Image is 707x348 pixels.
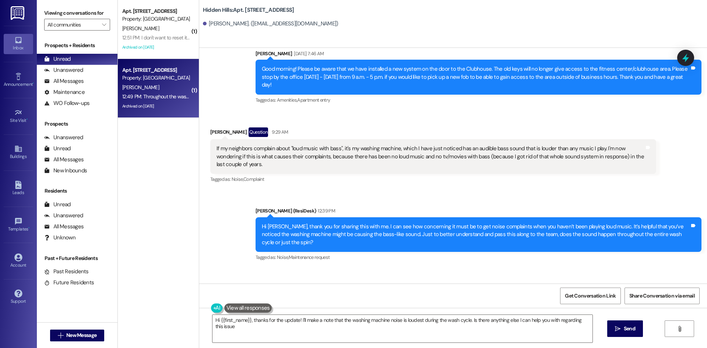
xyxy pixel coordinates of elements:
div: Apt. [STREET_ADDRESS] [122,66,190,74]
div: Past + Future Residents [37,254,117,262]
a: Leads [4,179,33,198]
i:  [102,22,106,28]
a: Buildings [4,143,33,162]
span: Send [624,325,635,333]
div: Apt. [STREET_ADDRESS] [122,7,190,15]
i:  [58,333,63,338]
textarea: Hi {{first_name}}, thanks for the update! I'll make a note that the washing machine noise [212,315,592,342]
div: Unknown [44,234,75,242]
div: Tagged as: [256,252,701,263]
span: Apartment entry [297,97,330,103]
div: All Messages [44,156,84,164]
span: [PERSON_NAME] [122,25,159,32]
div: All Messages [44,223,84,231]
div: Tagged as: [210,174,656,184]
button: Share Conversation via email [625,288,700,304]
div: Hi [PERSON_NAME], thank you for sharing this with me. I can see how concerning it must be to get ... [262,223,690,246]
label: Viewing conversations for [44,7,110,19]
div: [DATE] 7:46 AM [292,50,324,57]
div: Past Residents [44,268,89,275]
div: 9:29 AM [270,128,288,136]
div: Prospects + Residents [37,42,117,49]
div: All Messages [44,77,84,85]
div: WO Follow-ups [44,99,89,107]
i:  [677,326,682,332]
div: Unread [44,55,71,63]
input: All communities [48,19,98,31]
span: Amenities , [277,97,298,103]
span: Complaint [243,176,264,182]
div: Good morning! Please be aware that we have installed a new system on the door to the Clubhouse. T... [262,65,690,89]
a: Support [4,287,33,307]
span: New Message [66,331,96,339]
div: [PERSON_NAME]. ([EMAIL_ADDRESS][DOMAIN_NAME]) [203,20,338,28]
div: [PERSON_NAME] [256,50,701,60]
div: Archived on [DATE] [122,102,191,111]
div: [PERSON_NAME] [210,127,656,139]
span: Maintenance request [289,254,330,260]
div: Tagged as: [256,95,701,105]
div: 12:49 PM: Throughout the wash cycle, it's actually loudest during the wash cycle [122,93,292,100]
a: Account [4,251,33,271]
div: Unread [44,201,71,208]
b: Hidden Hills: Apt. [STREET_ADDRESS] [203,6,294,14]
a: Templates • [4,215,33,235]
div: If my neighbors complain about "loud music with bass", it's my washing machine, which I have just... [217,145,644,168]
div: Unanswered [44,134,83,141]
span: [PERSON_NAME] [122,84,159,91]
button: New Message [50,330,105,341]
i:  [615,326,620,332]
div: Prospects [37,120,117,128]
span: • [27,117,28,122]
div: Maintenance [44,88,85,96]
span: Noise , [232,176,243,182]
span: Share Conversation via email [629,292,695,300]
button: Send [607,320,643,337]
div: New Inbounds [44,167,87,175]
div: Future Residents [44,279,94,287]
div: Property: [GEOGRAPHIC_DATA] [122,15,190,23]
img: ResiDesk Logo [11,6,26,20]
span: • [28,225,29,231]
a: Inbox [4,34,33,54]
span: Get Conversation Link [565,292,616,300]
div: Property: [GEOGRAPHIC_DATA] [122,74,190,82]
div: Unanswered [44,66,83,74]
div: 12:51 PM: I don't want to reset it until my funds come in and that won't be until next week. It'l... [122,34,523,41]
div: Residents [37,187,117,195]
span: • [33,81,34,86]
div: Archived on [DATE] [122,43,191,52]
a: Site Visit • [4,106,33,126]
div: Unread [44,145,71,152]
div: 12:39 PM [316,207,335,215]
div: Question [249,127,268,137]
div: Unanswered [44,212,83,219]
div: [PERSON_NAME] (ResiDesk) [256,207,701,217]
button: Get Conversation Link [560,288,620,304]
span: Noise , [277,254,289,260]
